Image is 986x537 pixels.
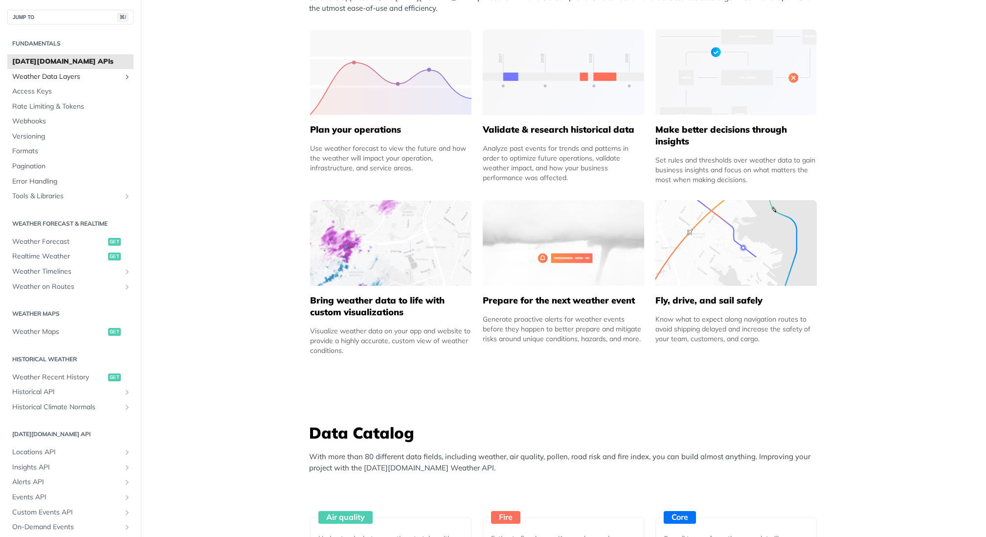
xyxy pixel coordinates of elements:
div: Generate proactive alerts for weather events before they happen to better prepare and mitigate ri... [483,314,644,344]
a: Weather on RoutesShow subpages for Weather on Routes [7,280,134,294]
span: Events API [12,492,121,502]
div: Core [664,511,696,524]
div: Use weather forecast to view the future and how the weather will impact your operation, infrastru... [310,143,471,173]
img: 994b3d6-mask-group-32x.svg [655,200,817,286]
span: Historical API [12,387,121,397]
span: Custom Events API [12,508,121,517]
img: 39565e8-group-4962x.svg [310,29,471,115]
div: Air quality [318,511,373,524]
div: Fire [491,511,520,524]
button: Show subpages for Custom Events API [123,509,131,516]
a: Webhooks [7,114,134,129]
span: ⌘/ [117,13,128,22]
h3: Data Catalog [309,422,823,444]
span: get [108,253,121,260]
h2: Weather Forecast & realtime [7,219,134,228]
button: Show subpages for Locations API [123,448,131,456]
button: Show subpages for Events API [123,493,131,501]
a: Formats [7,144,134,159]
span: Weather Timelines [12,267,121,277]
a: Alerts APIShow subpages for Alerts API [7,475,134,490]
button: Show subpages for Insights API [123,464,131,471]
button: Show subpages for Historical API [123,388,131,396]
button: Show subpages for Alerts API [123,478,131,486]
h5: Prepare for the next weather event [483,295,644,306]
img: 13d7ca0-group-496-2.svg [483,29,644,115]
button: Show subpages for Weather on Routes [123,283,131,291]
a: Weather TimelinesShow subpages for Weather Timelines [7,264,134,279]
span: Locations API [12,447,121,457]
a: Events APIShow subpages for Events API [7,490,134,505]
span: Weather Maps [12,327,106,337]
button: Show subpages for Tools & Libraries [123,192,131,200]
span: get [108,328,121,336]
a: Tools & LibrariesShow subpages for Tools & Libraries [7,189,134,204]
button: Show subpages for On-Demand Events [123,523,131,531]
span: Error Handling [12,177,131,187]
a: Pagination [7,159,134,174]
span: Versioning [12,132,131,141]
a: Weather Mapsget [7,325,134,339]
span: Weather Forecast [12,237,106,247]
div: Know what to expect along navigation routes to avoid shipping delayed and increase the safety of ... [655,314,817,344]
span: Weather Recent History [12,373,106,382]
a: Weather Data LayersShow subpages for Weather Data Layers [7,70,134,84]
a: Locations APIShow subpages for Locations API [7,445,134,460]
a: Rate Limiting & Tokens [7,99,134,114]
span: Access Keys [12,87,131,96]
span: Realtime Weather [12,252,106,261]
span: Webhooks [12,117,131,126]
a: Error Handling [7,174,134,189]
a: Versioning [7,129,134,144]
h5: Plan your operations [310,124,471,136]
a: Historical Climate NormalsShow subpages for Historical Climate Normals [7,400,134,415]
span: Historical Climate Normals [12,402,121,412]
h5: Validate & research historical data [483,124,644,136]
h2: Historical Weather [7,355,134,364]
span: Pagination [12,162,131,171]
a: Custom Events APIShow subpages for Custom Events API [7,505,134,520]
a: Realtime Weatherget [7,249,134,264]
span: Insights API [12,463,121,472]
span: get [108,374,121,381]
span: Tools & Libraries [12,191,121,201]
h5: Bring weather data to life with custom visualizations [310,295,471,318]
div: Set rules and thresholds over weather data to gain business insights and focus on what matters th... [655,155,817,185]
h2: [DATE][DOMAIN_NAME] API [7,430,134,439]
button: Show subpages for Weather Data Layers [123,73,131,81]
a: Insights APIShow subpages for Insights API [7,460,134,475]
img: 4463876-group-4982x.svg [310,200,471,286]
h2: Weather Maps [7,309,134,318]
span: get [108,238,121,246]
h5: Fly, drive, and sail safely [655,295,817,306]
img: 2c0a313-group-496-12x.svg [483,200,644,286]
span: Weather Data Layers [12,72,121,82]
button: JUMP TO⌘/ [7,10,134,24]
img: a22d113-group-496-32x.svg [655,29,817,115]
span: Weather on Routes [12,282,121,292]
a: Historical APIShow subpages for Historical API [7,385,134,399]
a: Weather Forecastget [7,234,134,249]
p: With more than 80 different data fields, including weather, air quality, pollen, road risk and fi... [309,451,823,473]
span: Alerts API [12,477,121,487]
button: Show subpages for Weather Timelines [123,268,131,276]
a: [DATE][DOMAIN_NAME] APIs [7,54,134,69]
a: Access Keys [7,84,134,99]
span: [DATE][DOMAIN_NAME] APIs [12,57,131,67]
span: Formats [12,146,131,156]
div: Analyze past events for trends and patterns in order to optimize future operations, validate weat... [483,143,644,183]
a: Weather Recent Historyget [7,370,134,385]
h2: Fundamentals [7,39,134,48]
span: Rate Limiting & Tokens [12,102,131,112]
h5: Make better decisions through insights [655,124,817,147]
a: On-Demand EventsShow subpages for On-Demand Events [7,520,134,535]
button: Show subpages for Historical Climate Normals [123,403,131,411]
div: Visualize weather data on your app and website to provide a highly accurate, custom view of weath... [310,326,471,355]
span: On-Demand Events [12,522,121,532]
